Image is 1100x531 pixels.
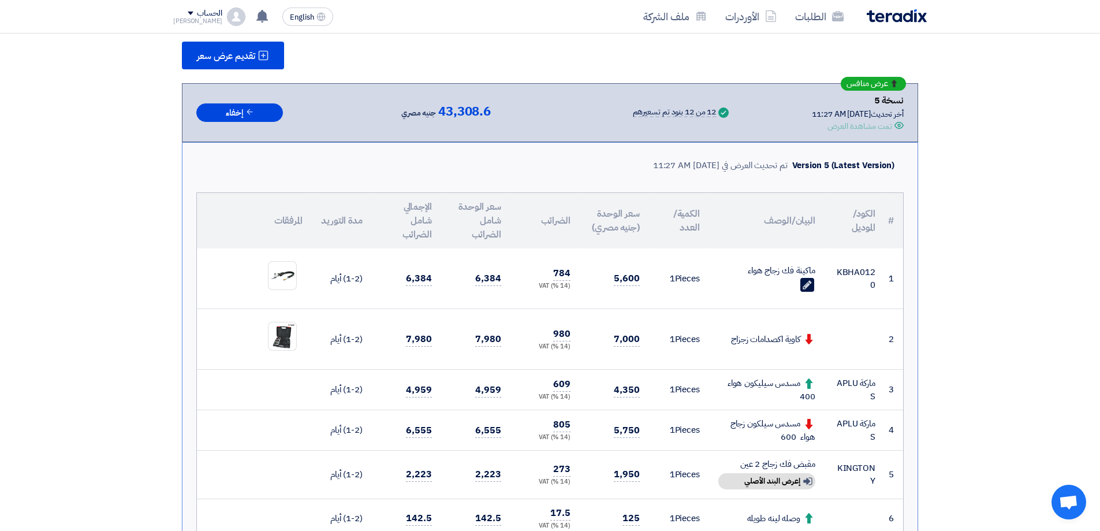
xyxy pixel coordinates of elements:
[718,417,815,443] div: مسدس سيلكون زجاج هواء 600
[550,506,570,521] span: 17.5
[614,383,640,398] span: 4,350
[825,193,885,248] th: الكود/الموديل
[520,392,570,402] div: (14 %) VAT
[885,410,903,451] td: 4
[885,370,903,410] td: 3
[614,272,640,286] span: 5,600
[649,451,709,499] td: Pieces
[792,159,894,172] div: Version 5 (Latest Version)
[312,193,372,248] th: مدة التوريد
[670,333,675,346] span: 1
[401,106,436,120] span: جنيه مصري
[614,424,640,438] span: 5,750
[406,424,432,438] span: 6,555
[520,342,570,352] div: (14 %) VAT
[520,477,570,487] div: (14 %) VAT
[475,272,501,286] span: 6,384
[290,13,314,21] span: English
[812,108,904,120] div: أخر تحديث [DATE] 11:27 AM
[847,80,888,88] span: عرض منافس
[670,512,675,525] span: 1
[269,322,296,350] img: p_1756300312900.jpg
[825,451,885,499] td: KINGTONY
[475,332,501,347] span: 7,980
[312,248,372,309] td: (1-2) أيام
[312,309,372,370] td: (1-2) أيام
[475,511,501,526] span: 142.5
[649,248,709,309] td: Pieces
[885,193,903,248] th: #
[614,467,640,482] span: 1,950
[182,42,284,69] button: تقديم عرض سعر
[312,370,372,410] td: (1-2) أيام
[580,193,649,248] th: سعر الوحدة (جنيه مصري)
[553,462,570,477] span: 273
[197,9,222,18] div: الحساب
[520,281,570,291] div: (14 %) VAT
[649,309,709,370] td: Pieces
[718,264,815,277] div: ماكينة فك زجاج هواء
[649,370,709,410] td: Pieces
[718,333,815,346] div: كاوية اكصدامات زجزاج
[406,332,432,347] span: 7,980
[633,108,717,117] div: 12 من 12 بنود تم تسعيرهم
[282,8,333,26] button: English
[1051,485,1086,519] div: دردشة مفتوحة
[825,410,885,451] td: ماركة APLUS
[475,424,501,438] span: 6,555
[670,424,675,436] span: 1
[670,383,675,396] span: 1
[510,193,580,248] th: الضرائب
[718,377,815,403] div: مسدس سيليكون هواء 400
[709,193,825,248] th: البيان/الوصف
[867,9,927,23] img: Teradix logo
[173,18,222,24] div: [PERSON_NAME]
[372,193,441,248] th: الإجمالي شامل الضرائب
[196,103,283,122] button: إخفاء
[520,521,570,531] div: (14 %) VAT
[553,418,570,432] span: 805
[718,473,815,489] div: إعرض البند الأصلي
[653,159,788,172] div: تم تحديث العرض في [DATE] 11:27 AM
[825,248,885,309] td: KBHA0120
[885,451,903,499] td: 5
[227,8,245,26] img: profile_test.png
[827,120,892,132] div: تمت مشاهدة العرض
[553,266,570,281] span: 784
[520,433,570,443] div: (14 %) VAT
[406,467,432,482] span: 2,223
[438,105,491,118] span: 43,308.6
[670,468,675,481] span: 1
[812,93,904,108] div: نسخة 5
[634,3,716,30] a: ملف الشركة
[475,467,501,482] span: 2,223
[614,332,640,347] span: 7,000
[553,327,570,341] span: 980
[312,451,372,499] td: (1-2) أيام
[406,511,432,526] span: 142.5
[716,3,786,30] a: الأوردرات
[885,248,903,309] td: 1
[718,458,815,471] div: مقبض فك زجاج 2 عين
[197,51,255,61] span: تقديم عرض سعر
[406,383,432,398] span: 4,959
[475,383,501,398] span: 4,959
[885,309,903,370] td: 2
[670,272,675,285] span: 1
[622,511,640,526] span: 125
[406,272,432,286] span: 6,384
[649,193,709,248] th: الكمية/العدد
[649,410,709,451] td: Pieces
[197,193,312,248] th: المرفقات
[553,377,570,392] span: 609
[825,370,885,410] td: ماركة APLUS
[718,512,815,525] div: وصله لينه طويله
[786,3,853,30] a: الطلبات
[269,262,296,289] img: p_1756300601651.jpg
[441,193,510,248] th: سعر الوحدة شامل الضرائب
[312,410,372,451] td: (1-2) أيام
